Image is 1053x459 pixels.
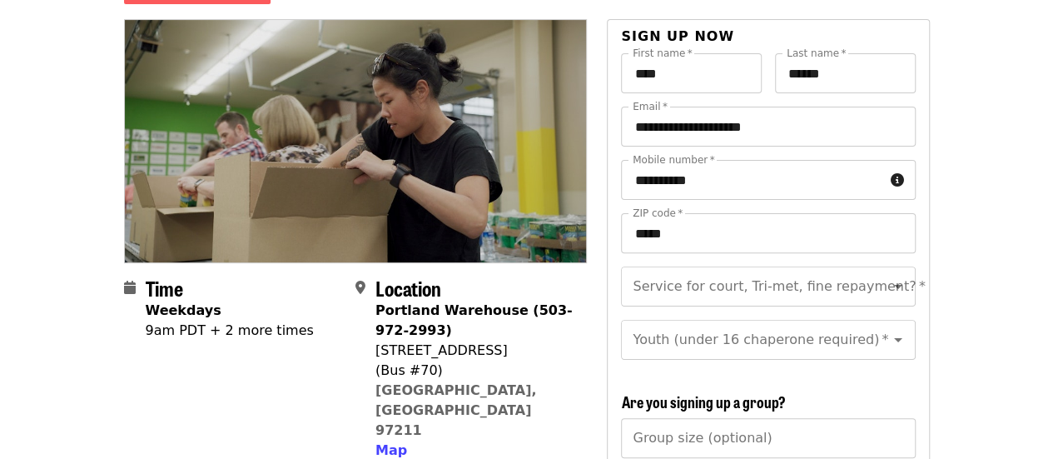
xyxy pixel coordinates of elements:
div: (Bus #70) [375,361,574,381]
a: [GEOGRAPHIC_DATA], [GEOGRAPHIC_DATA] 97211 [375,382,537,438]
img: Oct/Nov/Dec - Portland: Repack/Sort (age 8+) organized by Oregon Food Bank [125,20,587,262]
strong: Weekdays [146,302,221,318]
button: Open [887,275,910,298]
label: Last name [787,48,846,58]
div: 9am PDT + 2 more times [146,321,314,341]
button: Open [887,328,910,352]
i: calendar icon [124,280,136,296]
span: Time [146,273,183,302]
input: ZIP code [621,213,915,253]
input: Last name [775,53,916,93]
span: Map [375,442,407,458]
label: First name [633,48,693,58]
div: [STREET_ADDRESS] [375,341,574,361]
input: [object Object] [621,418,915,458]
span: Sign up now [621,28,734,44]
i: map-marker-alt icon [355,280,365,296]
label: Mobile number [633,155,714,165]
span: Are you signing up a group? [621,391,785,412]
input: First name [621,53,762,93]
label: ZIP code [633,208,683,218]
span: Location [375,273,441,302]
label: Email [633,102,668,112]
input: Email [621,107,915,147]
strong: Portland Warehouse (503-972-2993) [375,302,573,338]
i: circle-info icon [891,172,904,188]
input: Mobile number [621,160,883,200]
